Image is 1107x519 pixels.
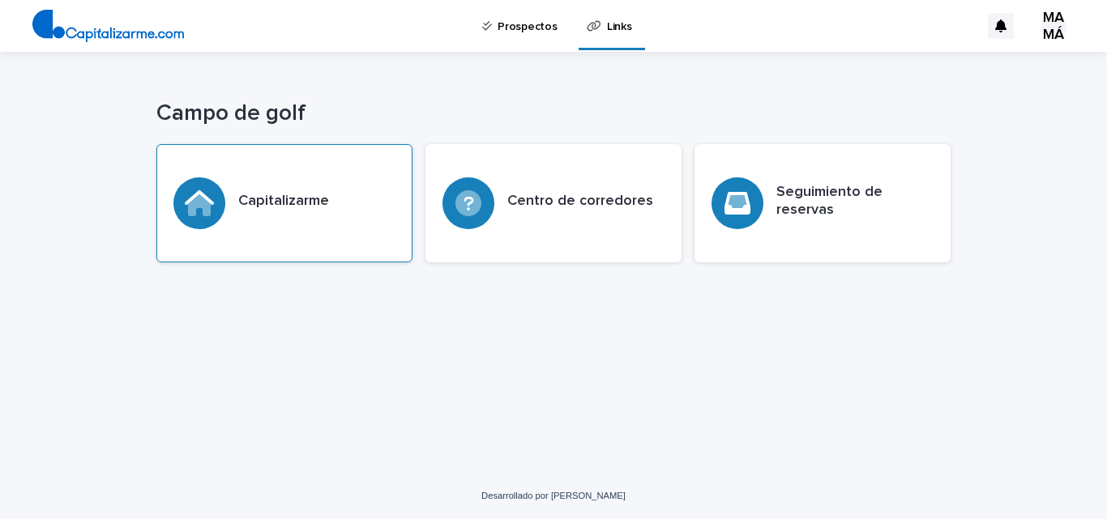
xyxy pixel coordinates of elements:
a: Seguimiento de reservas [695,144,951,262]
font: Centro de corredores [507,194,653,208]
font: Capitalizarme [238,194,329,208]
font: Seguimiento de reservas [776,185,883,217]
font: Campo de golf [156,102,306,125]
img: 4arMvv9wSvmHTHbXwTim [32,10,184,42]
font: MAMÁ [1043,11,1063,43]
a: Centro de corredores [425,144,682,262]
a: Desarrollado por [PERSON_NAME] [481,491,626,500]
a: Capitalizarme [156,144,412,262]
